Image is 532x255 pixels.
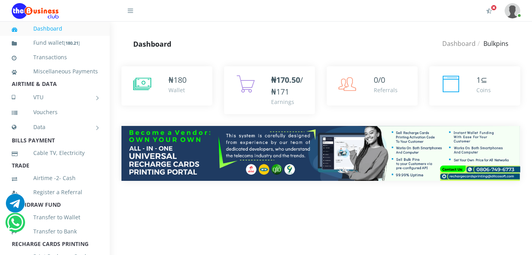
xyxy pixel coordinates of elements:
[476,86,491,94] div: Coins
[12,222,98,240] a: Transfer to Bank
[476,75,481,85] span: 1
[271,75,300,85] b: ₦170.50
[64,40,80,46] small: [ ]
[327,66,418,106] a: 0/0 Referrals
[7,219,23,232] a: Chat for support
[12,3,59,19] img: Logo
[374,86,398,94] div: Referrals
[12,34,98,52] a: Fund wallet[180.21]
[486,8,492,14] i: Activate Your Membership
[476,74,491,86] div: ⊆
[224,66,315,114] a: ₦170.50/₦171 Earnings
[12,208,98,226] a: Transfer to Wallet
[12,103,98,121] a: Vouchers
[65,40,78,46] b: 180.21
[12,144,98,162] a: Cable TV, Electricity
[442,39,476,48] a: Dashboard
[12,169,98,187] a: Airtime -2- Cash
[12,20,98,38] a: Dashboard
[491,5,497,11] span: Activate Your Membership
[374,75,385,85] span: 0/0
[12,87,98,107] a: VTU
[121,66,212,106] a: ₦180 Wallet
[271,98,307,106] div: Earnings
[476,39,508,48] li: Bulkpins
[174,75,186,85] span: 180
[6,200,25,213] a: Chat for support
[12,183,98,201] a: Register a Referral
[12,117,98,137] a: Data
[271,75,303,97] span: /₦171
[12,48,98,66] a: Transactions
[12,62,98,80] a: Miscellaneous Payments
[505,3,520,18] img: User
[168,74,186,86] div: ₦
[121,126,520,181] img: multitenant_rcp.png
[133,39,171,49] strong: Dashboard
[168,86,186,94] div: Wallet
